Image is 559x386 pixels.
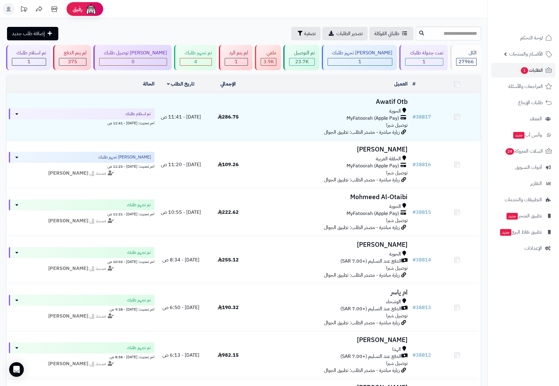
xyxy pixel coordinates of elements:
div: 4 [180,58,211,65]
div: 1 [12,58,46,65]
span: 1 [358,58,361,65]
div: مسند إلى: [4,360,159,367]
span: 286.75 [218,113,239,121]
img: logo-2.png [517,16,553,29]
strong: [PERSON_NAME] [48,217,88,224]
span: توصيل شبرا [386,169,408,177]
span: تم تجهيز طلبك [127,202,151,208]
span: الوشحاء [386,298,401,305]
div: Open Intercom Messenger [9,362,24,377]
a: #38814 [412,256,431,264]
div: تمت جدولة طلبك [405,49,443,56]
strong: [PERSON_NAME] [48,169,88,177]
div: 375 [59,58,86,65]
a: إضافة طلب جديد [7,27,58,40]
span: الحلقة الغربية [376,155,401,162]
div: اخر تحديث: [DATE] - 8:58 ص [9,353,154,360]
div: 3853 [261,58,276,65]
a: # [412,80,416,88]
a: [PERSON_NAME] تجهيز طلبك 1 [321,45,398,70]
span: المراجعات والأسئلة [508,82,543,91]
span: الإعدادات [525,244,542,253]
a: #38815 [412,209,431,216]
span: 1 [423,58,426,65]
div: اخر تحديث: [DATE] - 9:38 ص [9,306,154,312]
span: زيارة مباشرة - مصدر الطلب: تطبيق الجوال [324,367,400,374]
span: لوحة التحكم [520,34,543,42]
div: تم التوصيل [289,49,314,56]
div: اخر تحديث: [DATE] - 11:21 ص [9,210,154,217]
span: [DATE] - 10:55 ص [161,209,201,216]
span: [DATE] - 11:41 ص [161,113,201,121]
span: التقارير [530,179,542,188]
span: التطبيقات والخدمات [505,195,542,204]
a: تمت جدولة طلبك 1 [398,45,449,70]
div: لم يتم الرد [225,49,248,56]
strong: [PERSON_NAME] [48,312,88,320]
span: 190.32 [218,304,239,311]
span: تم تجهيز طلبك [127,297,151,303]
span: # [412,113,416,121]
span: زيارة مباشرة - مصدر الطلب: تطبيق الجوال [324,129,400,136]
a: تطبيق المتجرجديد [491,209,555,223]
a: العميل [394,80,408,88]
span: 4 [194,58,197,65]
a: الإجمالي [220,80,236,88]
a: الحالة [143,80,154,88]
span: # [412,209,416,216]
span: MyFatoorah (Apple Pay) [347,162,399,169]
span: 23.7K [295,58,309,65]
span: 109.26 [218,161,239,168]
a: طلبات الإرجاع [491,95,555,110]
span: [DATE] - 8:34 ص [162,256,199,264]
span: توصيل شبرا [386,264,408,272]
div: 0 [100,58,167,65]
span: الحوية [389,203,401,210]
a: أدوات التسويق [491,160,555,175]
span: السلات المتروكة [505,147,543,155]
span: جديد [513,132,525,139]
div: مسند إلى: [4,217,159,224]
span: [DATE] - 11:20 ص [161,161,201,168]
span: [DATE] - 6:50 ص [162,304,199,311]
strong: [PERSON_NAME] [48,360,88,367]
span: # [412,161,416,168]
div: اخر تحديث: [DATE] - 10:02 ص [9,258,154,264]
div: ملغي [261,49,276,56]
div: 1 [405,58,443,65]
div: الكل [456,49,477,56]
span: 982.15 [218,351,239,359]
a: تاريخ الطلب [167,80,195,88]
a: لوحة التحكم [491,31,555,45]
span: 0 [132,58,135,65]
span: MyFatoorah (Apple Pay) [347,210,399,217]
span: [PERSON_NAME] تجهيز طلبك [98,154,151,160]
a: #38812 [412,351,431,359]
span: وآتس آب [513,131,542,139]
span: زيارة مباشرة - مصدر الطلب: تطبيق الجوال [324,224,400,231]
span: # [412,256,416,264]
span: # [412,351,416,359]
a: تم استلام طلبك 1 [5,45,52,70]
a: #38817 [412,113,431,121]
h3: [PERSON_NAME] [254,241,407,248]
div: لم يتم الدفع [59,49,86,56]
span: 27966 [459,58,474,65]
span: زيارة مباشرة - مصدر الطلب: تطبيق الجوال [324,176,400,184]
span: جديد [500,229,511,236]
h3: Mohmeed Al-Otaibi [254,194,407,201]
a: لم يتم الرد 1 [218,45,254,70]
span: الطلبات [520,66,543,75]
div: 23730 [289,58,314,65]
h3: Awatif Otb [254,98,407,105]
span: زيارة مباشرة - مصدر الطلب: تطبيق الجوال [324,319,400,326]
a: الإعدادات [491,241,555,256]
span: 24 [506,148,514,155]
a: العملاء [491,111,555,126]
span: الدفع عند التسليم (+7.00 SAR) [340,353,401,360]
span: رفيق [73,5,82,13]
div: 1 [328,58,392,65]
span: توصيل شبرا [386,122,408,129]
span: تصفية [304,30,316,37]
span: إضافة طلب جديد [12,30,45,37]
